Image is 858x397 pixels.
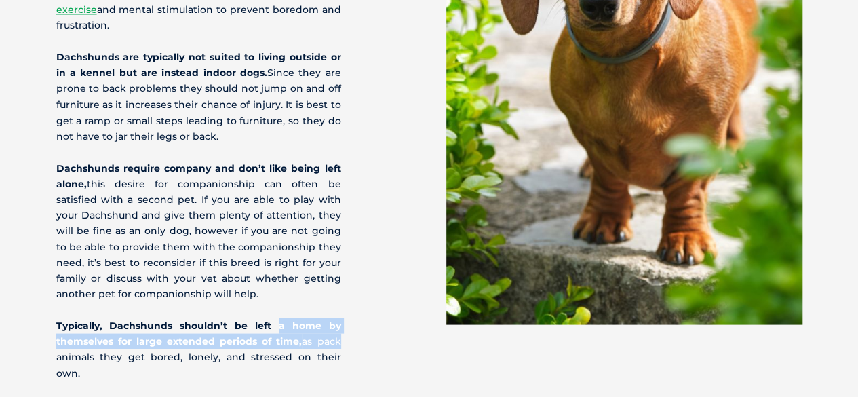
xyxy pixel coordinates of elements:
p: Since they are prone to back problems they should not jump on and off furniture as it increases t... [56,50,341,144]
strong: Dachshunds are typically not suited to living outside or in a kennel but are instead indoor dogs. [56,51,341,79]
strong: Dachshunds require company and don’t like being left alone, [56,162,341,189]
p: this desire for companionship can often be satisfied with a second pet. If you are able to play w... [56,160,341,302]
strong: Typically, Dachshunds shouldn’t be left a home by themselves for large extended periods of time, [56,319,341,347]
p: as pack animals they get bored, lonely, and stressed on their own. [56,318,341,381]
